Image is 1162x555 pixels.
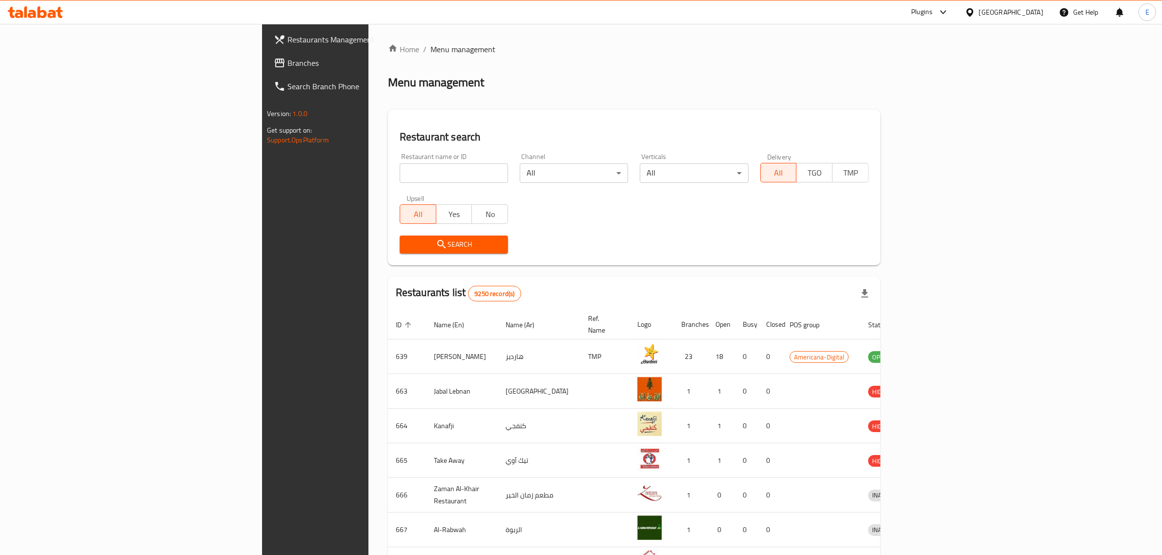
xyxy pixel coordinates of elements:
td: 1 [673,409,708,443]
span: 1.0.0 [292,107,307,120]
td: 0 [758,409,782,443]
span: Ref. Name [588,313,618,336]
td: 1 [708,374,735,409]
img: Kanafji [637,412,662,436]
img: Take Away [637,446,662,471]
span: All [404,207,432,221]
td: 1 [673,374,708,409]
div: Total records count [468,286,521,301]
td: Take Away [426,443,498,478]
span: All [765,166,793,180]
a: Restaurants Management [266,28,456,51]
span: HIDDEN [868,386,897,397]
th: Branches [673,310,708,339]
span: Branches [287,57,448,69]
input: Search for restaurant name or ID.. [400,163,508,183]
span: No [476,207,504,221]
td: 1 [708,443,735,478]
img: Hardee's [637,342,662,367]
button: Search [400,236,508,254]
span: INACTIVE [868,490,901,501]
th: Busy [735,310,758,339]
div: All [640,163,748,183]
td: 0 [758,374,782,409]
td: 0 [735,339,758,374]
td: 1 [673,443,708,478]
span: Name (En) [434,319,477,331]
td: 0 [735,409,758,443]
button: All [400,204,436,224]
nav: breadcrumb [388,43,880,55]
span: Name (Ar) [506,319,547,331]
img: Zaman Al-Khair Restaurant [637,481,662,505]
td: كنفجي [498,409,580,443]
span: POS group [790,319,832,331]
span: HIDDEN [868,456,897,467]
span: Menu management [430,43,495,55]
td: الربوة [498,513,580,547]
td: 0 [735,374,758,409]
button: No [471,204,508,224]
span: E [1145,7,1149,18]
button: TGO [796,163,833,182]
td: 0 [758,478,782,513]
span: INACTIVE [868,524,901,535]
div: [GEOGRAPHIC_DATA] [979,7,1043,18]
div: HIDDEN [868,455,897,467]
td: Zaman Al-Khair Restaurant [426,478,498,513]
a: Branches [266,51,456,75]
th: Open [708,310,735,339]
span: OPEN [868,352,892,363]
button: TMP [832,163,869,182]
div: OPEN [868,351,892,363]
img: Al-Rabwah [637,515,662,540]
span: Yes [440,207,469,221]
td: 0 [758,443,782,478]
td: Al-Rabwah [426,513,498,547]
td: 1 [673,513,708,547]
td: 0 [735,513,758,547]
span: HIDDEN [868,421,897,432]
td: TMP [580,339,630,374]
span: Get support on: [267,124,312,137]
img: Jabal Lebnan [637,377,662,401]
div: All [520,163,628,183]
button: Yes [436,204,472,224]
td: هارديز [498,339,580,374]
span: ID [396,319,414,331]
div: Export file [853,282,877,305]
td: [PERSON_NAME] [426,339,498,374]
span: Version: [267,107,291,120]
td: 18 [708,339,735,374]
div: INACTIVE [868,490,901,501]
td: 0 [735,443,758,478]
span: Americana-Digital [790,352,848,363]
a: Search Branch Phone [266,75,456,98]
span: TGO [800,166,829,180]
td: 1 [673,478,708,513]
span: Search Branch Phone [287,80,448,92]
td: 0 [708,513,735,547]
td: 1 [708,409,735,443]
td: تيك آوي [498,443,580,478]
h2: Menu management [388,75,484,90]
td: Kanafji [426,409,498,443]
th: Logo [630,310,673,339]
td: 23 [673,339,708,374]
div: HIDDEN [868,386,897,397]
label: Delivery [767,153,792,160]
span: 9250 record(s) [469,289,520,298]
button: All [760,163,797,182]
span: Restaurants Management [287,34,448,45]
a: Support.OpsPlatform [267,134,329,146]
td: 0 [735,478,758,513]
span: TMP [836,166,865,180]
td: [GEOGRAPHIC_DATA] [498,374,580,409]
label: Upsell [407,195,425,201]
h2: Restaurants list [396,285,521,301]
td: 0 [758,339,782,374]
td: Jabal Lebnan [426,374,498,409]
td: 0 [708,478,735,513]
